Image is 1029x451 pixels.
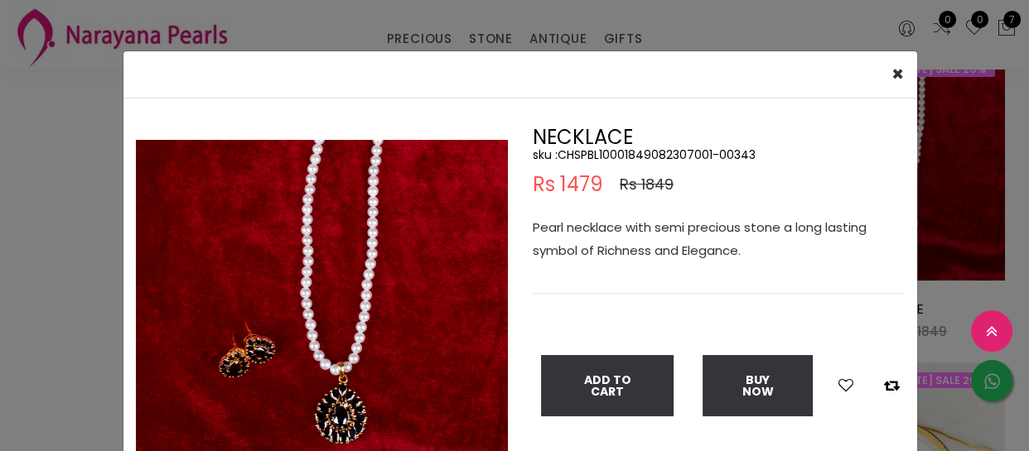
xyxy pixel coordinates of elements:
button: Add To Cart [541,355,674,416]
p: Pearl necklace with semi precious stone a long lasting symbol of Richness and Elegance. [533,216,905,262]
button: Add to compare [879,375,905,396]
button: Buy Now [703,355,813,416]
button: Add to wishlist [833,375,858,396]
span: Rs 1479 [533,175,603,194]
span: Rs 1849 [620,175,674,194]
h5: sku : CHSPBL10001849082307001-00343 [533,147,905,162]
span: × [891,60,904,88]
h2: NECKLACE [533,127,905,147]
